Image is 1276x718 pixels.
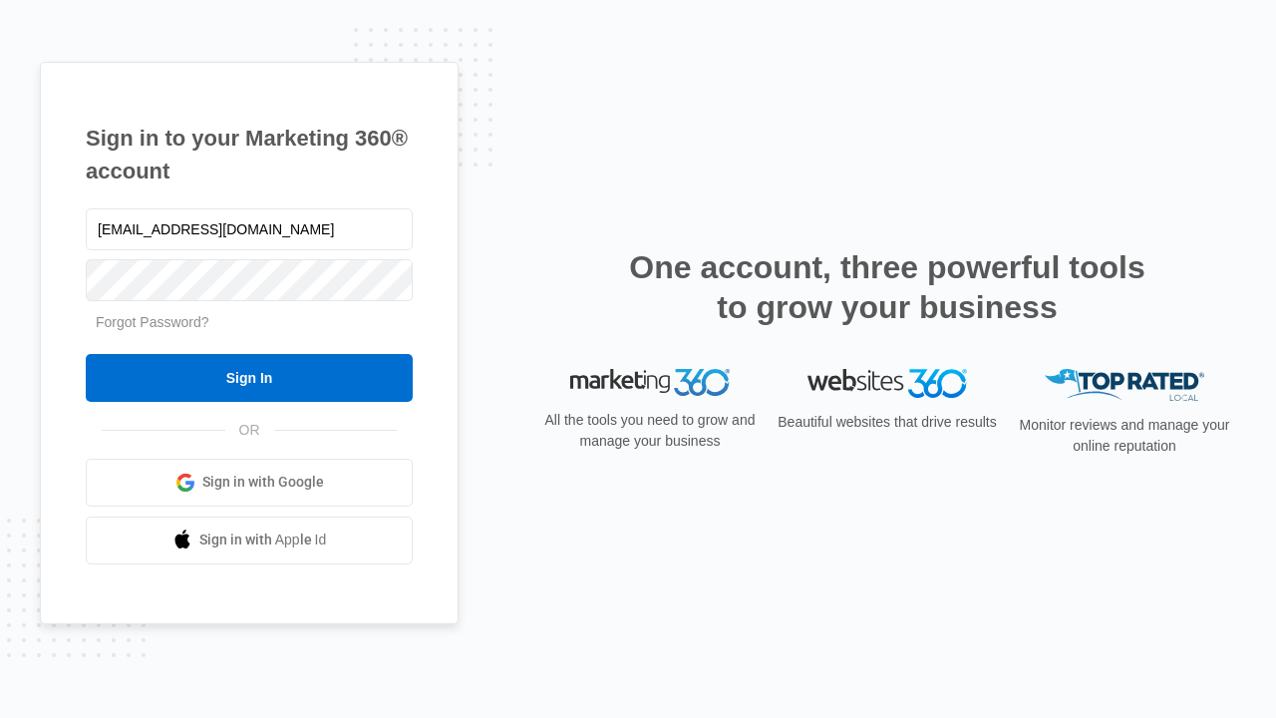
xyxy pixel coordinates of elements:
[199,530,327,550] span: Sign in with Apple Id
[86,208,413,250] input: Email
[86,122,413,187] h1: Sign in to your Marketing 360® account
[96,314,209,330] a: Forgot Password?
[538,410,762,452] p: All the tools you need to grow and manage your business
[623,247,1151,327] h2: One account, three powerful tools to grow your business
[86,459,413,507] a: Sign in with Google
[202,472,324,493] span: Sign in with Google
[570,369,730,397] img: Marketing 360
[86,354,413,402] input: Sign In
[1013,415,1236,457] p: Monitor reviews and manage your online reputation
[807,369,967,398] img: Websites 360
[776,412,999,433] p: Beautiful websites that drive results
[225,420,274,441] span: OR
[1045,369,1204,402] img: Top Rated Local
[86,517,413,564] a: Sign in with Apple Id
